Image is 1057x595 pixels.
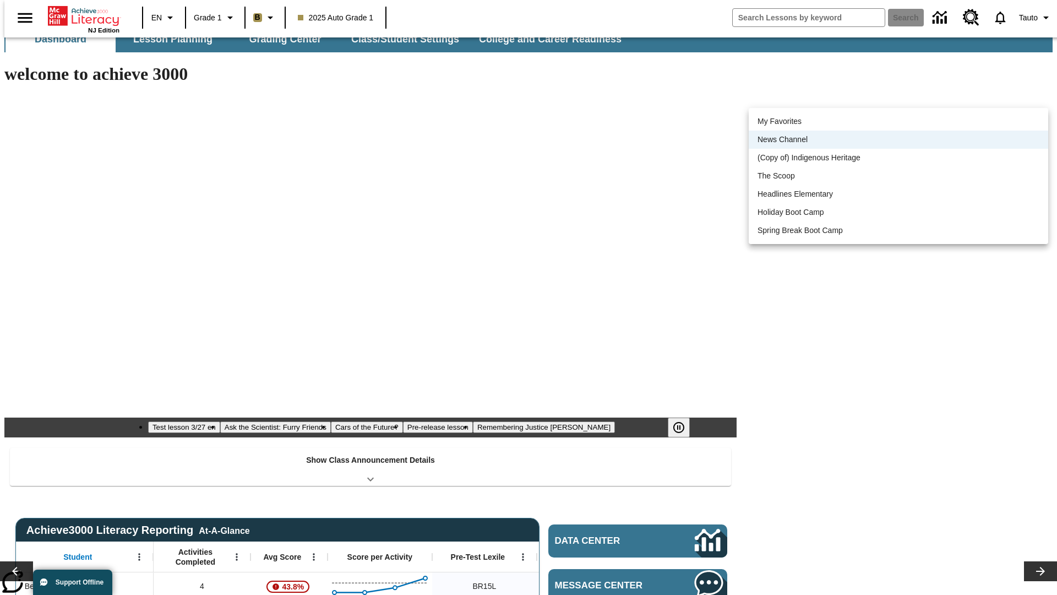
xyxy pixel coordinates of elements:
li: News Channel [749,131,1048,149]
li: (Copy of) Indigenous Heritage [749,149,1048,167]
li: The Scoop [749,167,1048,185]
li: Holiday Boot Camp [749,203,1048,221]
li: My Favorites [749,112,1048,131]
li: Spring Break Boot Camp [749,221,1048,240]
li: Headlines Elementary [749,185,1048,203]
